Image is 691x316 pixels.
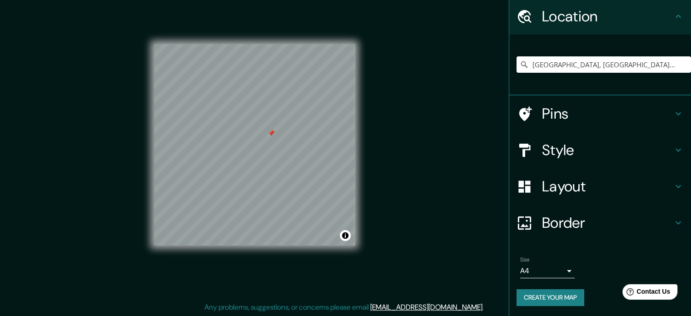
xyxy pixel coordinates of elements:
[610,281,681,306] iframe: Help widget launcher
[520,256,530,264] label: Size
[370,302,482,312] a: [EMAIL_ADDRESS][DOMAIN_NAME]
[542,214,673,232] h4: Border
[485,302,487,313] div: .
[340,230,351,241] button: Toggle attribution
[542,141,673,159] h4: Style
[509,168,691,205] div: Layout
[517,56,691,73] input: Pick your city or area
[154,44,355,246] canvas: Map
[542,7,673,25] h4: Location
[542,177,673,196] h4: Layout
[520,264,575,278] div: A4
[509,205,691,241] div: Border
[509,132,691,168] div: Style
[204,302,484,313] p: Any problems, suggestions, or concerns please email .
[484,302,485,313] div: .
[509,95,691,132] div: Pins
[517,289,584,306] button: Create your map
[542,105,673,123] h4: Pins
